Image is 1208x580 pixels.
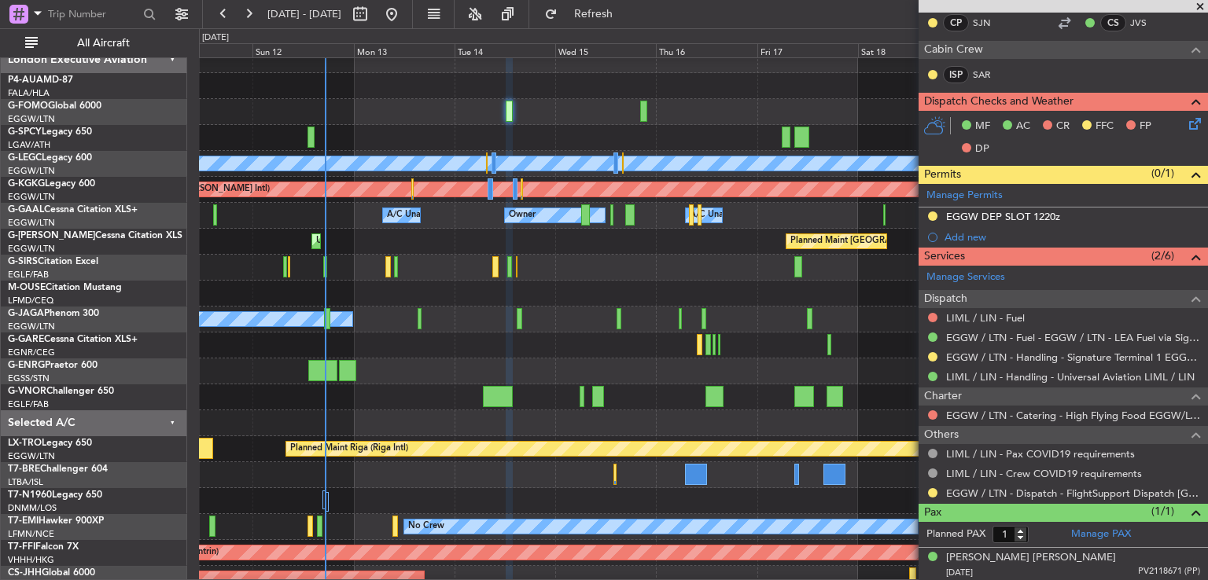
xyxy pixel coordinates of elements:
a: G-JAGAPhenom 300 [8,309,99,318]
a: EGGW / LTN - Fuel - EGGW / LTN - LEA Fuel via Signature in EGGW [946,331,1200,344]
div: A/C Unavailable [690,204,755,227]
button: Refresh [537,2,632,27]
span: [DATE] [946,567,973,578]
span: DP [975,141,989,157]
span: G-[PERSON_NAME] [8,231,95,240]
div: Sat 11 [152,43,252,57]
span: T7-N1960 [8,490,52,500]
a: LFMD/CEQ [8,295,53,307]
span: P4-AUA [8,75,43,85]
a: EGGW / LTN - Handling - Signature Terminal 1 EGGW / LTN [946,351,1200,364]
div: CS [1100,14,1126,31]
a: Manage PAX [1071,527,1131,542]
div: [PERSON_NAME] [PERSON_NAME] [946,550,1116,566]
div: Wed 15 [555,43,656,57]
div: ISP [943,66,969,83]
span: M-OUSE [8,283,46,292]
a: LGAV/ATH [8,139,50,151]
div: Unplanned Maint [GEOGRAPHIC_DATA] ([GEOGRAPHIC_DATA]) [316,229,575,253]
button: All Aircraft [17,31,171,56]
span: Dispatch [924,290,967,308]
div: Mon 13 [354,43,455,57]
span: Refresh [561,9,627,20]
span: PV2118671 (PP) [1138,565,1200,578]
div: Planned Maint [GEOGRAPHIC_DATA] ([GEOGRAPHIC_DATA]) [790,229,1038,253]
a: LIML / LIN - Handling - Universal Aviation LIML / LIN [946,370,1195,384]
a: VHHH/HKG [8,554,54,566]
a: SAR [973,68,1008,82]
a: LIML / LIN - Crew COVID19 requirements [946,467,1142,480]
a: G-ENRGPraetor 600 [8,361,98,370]
span: T7-FFI [8,542,35,552]
a: EGGW/LTN [8,450,55,462]
a: T7-EMIHawker 900XP [8,516,104,526]
span: G-FOMO [8,101,48,111]
a: DNMM/LOS [8,502,57,514]
a: LTBA/ISL [8,476,43,488]
a: EGLF/FAB [8,398,49,410]
span: G-GARE [8,335,44,344]
span: CR [1056,119,1070,134]
div: Sat 18 [858,43,959,57]
span: T7-BRE [8,464,40,474]
a: G-[PERSON_NAME]Cessna Citation XLS [8,231,182,240]
a: CS-JHHGlobal 6000 [8,568,95,578]
span: G-SIRS [8,257,38,266]
span: G-JAGA [8,309,44,318]
a: LIML / LIN - Pax COVID19 requirements [946,447,1135,461]
a: EGGW/LTN [8,191,55,203]
span: Cabin Crew [924,41,983,59]
input: Trip Number [48,2,138,26]
a: EGGW / LTN - Catering - High Flying Food EGGW/LTN [946,409,1200,422]
a: G-SIRSCitation Excel [8,257,98,266]
div: A/C Unavailable [387,204,452,227]
a: Manage Permits [926,188,1003,204]
a: T7-BREChallenger 604 [8,464,108,474]
a: M-OUSECitation Mustang [8,283,122,292]
a: LX-TROLegacy 650 [8,439,92,448]
a: FALA/HLA [8,87,50,99]
a: LFMN/NCE [8,528,54,540]
a: EGSS/STN [8,373,50,384]
span: MF [975,119,990,134]
a: G-SPCYLegacy 650 [8,127,92,137]
a: EGGW/LTN [8,165,55,177]
a: G-GARECessna Citation XLS+ [8,335,138,344]
span: All Aircraft [41,38,166,49]
a: EGGW / LTN - Dispatch - FlightSupport Dispatch [GEOGRAPHIC_DATA] [946,486,1200,500]
span: (0/1) [1151,165,1174,182]
span: G-ENRG [8,361,45,370]
a: G-KGKGLegacy 600 [8,179,95,189]
a: T7-FFIFalcon 7X [8,542,79,552]
div: Owner [509,204,536,227]
a: G-LEGCLegacy 600 [8,153,92,163]
div: Add new [945,230,1200,244]
div: No Crew [408,515,444,538]
a: G-VNORChallenger 650 [8,387,114,396]
a: SJN [973,16,1008,30]
span: T7-EMI [8,516,39,526]
span: (1/1) [1151,503,1174,519]
div: Thu 16 [656,43,757,57]
span: AC [1016,119,1030,134]
a: G-FOMOGlobal 6000 [8,101,101,111]
a: JVS [1130,16,1166,30]
div: CP [943,14,969,31]
span: Dispatch Checks and Weather [924,93,1074,111]
div: Sun 12 [252,43,353,57]
a: EGGW/LTN [8,217,55,229]
a: Manage Services [926,270,1005,285]
a: EGGW/LTN [8,113,55,125]
span: (2/6) [1151,248,1174,264]
span: G-GAAL [8,205,44,215]
span: Charter [924,387,962,406]
a: EGGW/LTN [8,243,55,255]
span: FP [1140,119,1151,134]
div: Tue 14 [455,43,555,57]
label: Planned PAX [926,527,985,542]
span: G-VNOR [8,387,46,396]
a: G-GAALCessna Citation XLS+ [8,205,138,215]
a: T7-N1960Legacy 650 [8,490,102,500]
div: Fri 17 [757,43,858,57]
a: EGNR/CEG [8,347,55,358]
